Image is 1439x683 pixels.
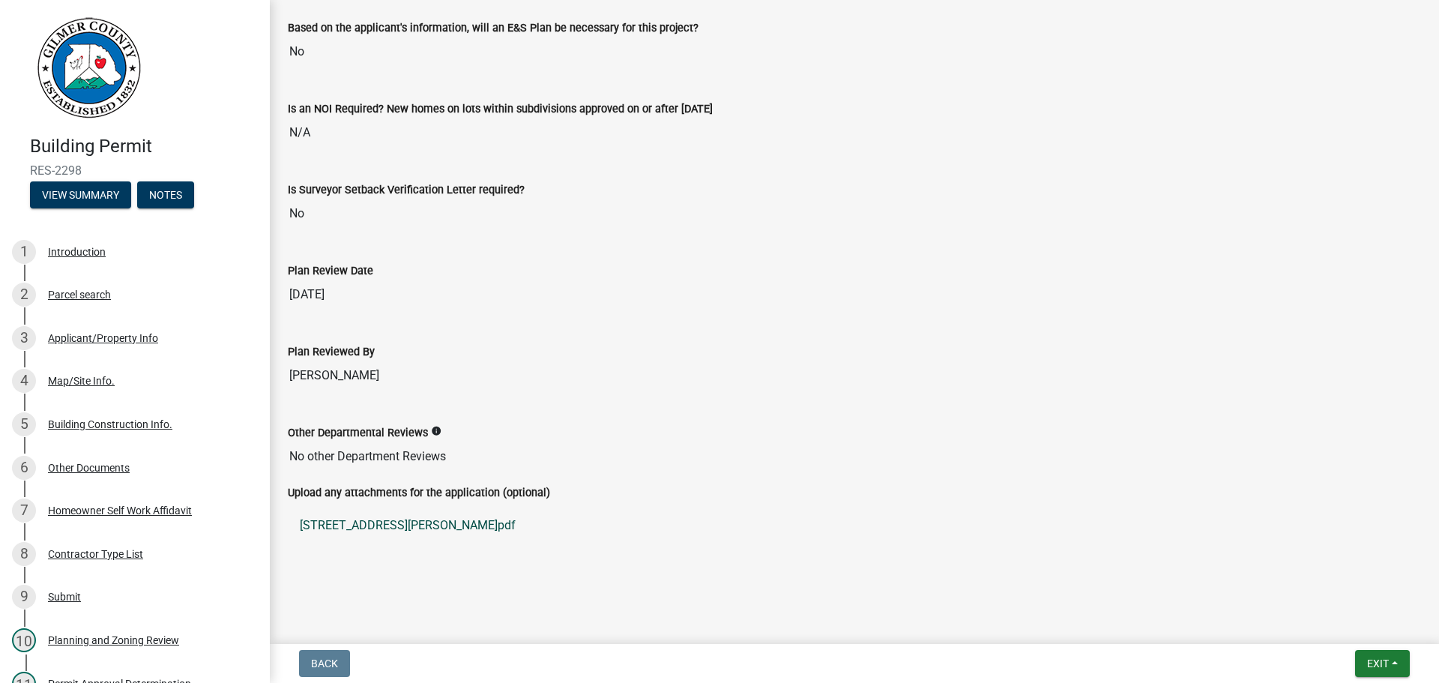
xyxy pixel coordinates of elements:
div: Building Construction Info. [48,419,172,430]
div: Other Documents [48,463,130,473]
div: Parcel search [48,289,111,300]
label: Other Departmental Reviews [288,428,428,439]
label: Upload any attachments for the application (optional) [288,488,550,499]
div: Applicant/Property Info [48,333,158,343]
label: Plan Reviewed By [288,347,375,358]
div: 3 [12,326,36,350]
div: Map/Site Info. [48,376,115,386]
div: 7 [12,499,36,523]
div: Contractor Type List [48,549,143,559]
img: Gilmer County, Georgia [30,16,142,120]
div: Introduction [48,247,106,257]
label: Is an NOI Required? New homes on lots within subdivisions approved on or after [DATE] [288,104,713,115]
span: RES-2298 [30,163,240,178]
div: 4 [12,369,36,393]
wm-modal-confirm: Summary [30,190,131,202]
button: Notes [137,181,194,208]
button: Back [299,650,350,677]
a: [STREET_ADDRESS][PERSON_NAME]pdf [288,508,1421,544]
h4: Building Permit [30,136,258,157]
div: 1 [12,240,36,264]
div: Homeowner Self Work Affidavit [48,505,192,516]
div: 5 [12,412,36,436]
div: 6 [12,456,36,480]
button: View Summary [30,181,131,208]
label: Plan Review Date [288,266,373,277]
wm-modal-confirm: Notes [137,190,194,202]
div: Submit [48,592,81,602]
span: Exit [1367,658,1389,670]
div: 9 [12,585,36,609]
label: Is Surveyor Setback Verification Letter required? [288,185,525,196]
i: info [431,426,441,436]
div: 10 [12,628,36,652]
span: Back [311,658,338,670]
label: Based on the applicant's information, will an E&S Plan be necessary for this project? [288,23,699,34]
div: Planning and Zoning Review [48,635,179,646]
button: Exit [1355,650,1410,677]
div: 2 [12,283,36,307]
div: 8 [12,542,36,566]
